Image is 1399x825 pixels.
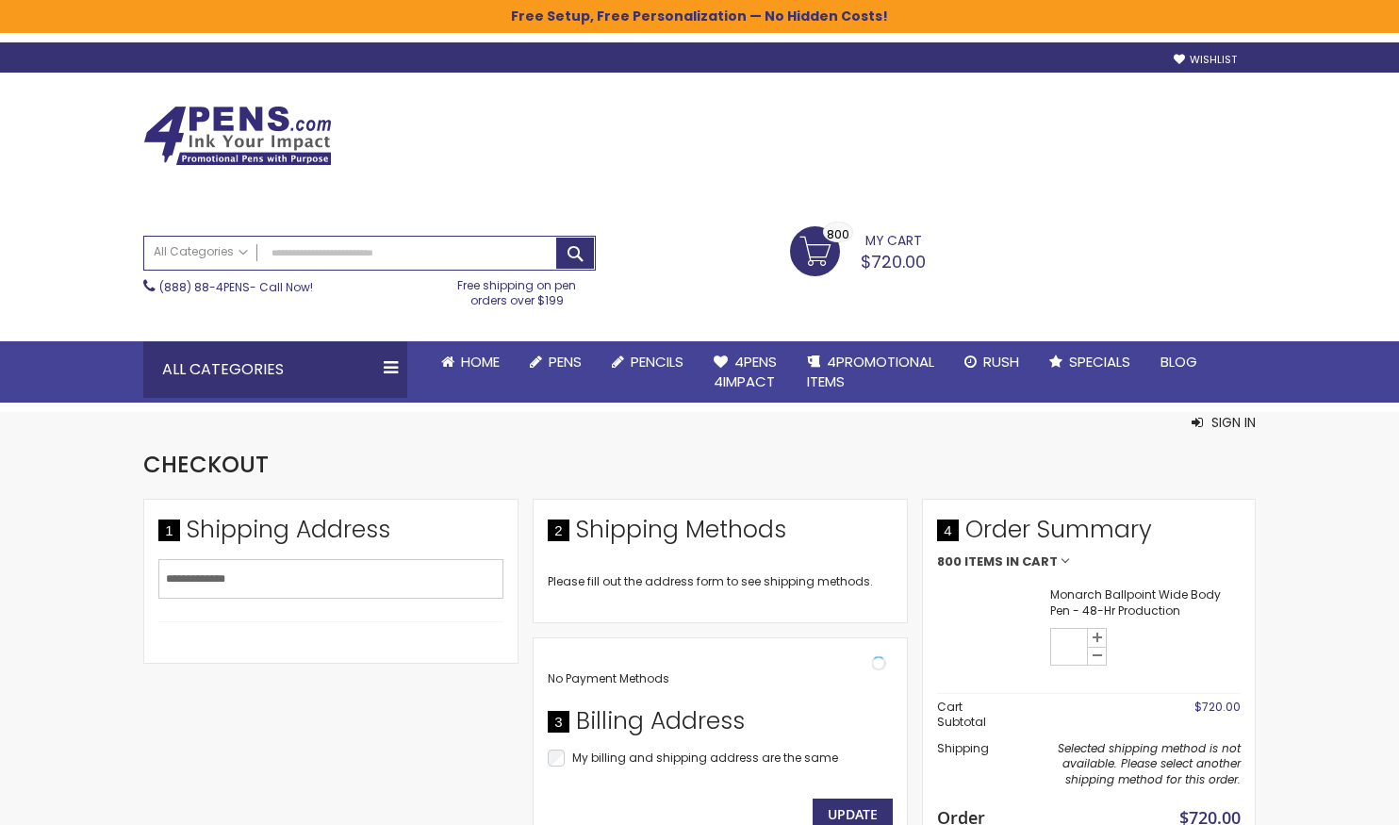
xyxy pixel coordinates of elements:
[154,244,248,259] span: All Categories
[1069,352,1130,371] span: Specials
[1034,341,1145,383] a: Specials
[1050,587,1236,618] strong: Monarch Ballpoint Wide Body Pen - 48-Hr Production
[159,279,313,295] span: - Call Now!
[1211,413,1256,432] span: Sign In
[143,449,269,480] span: Checkout
[1058,740,1241,786] span: Selected shipping method is not available. Please select another shipping method for this order.
[792,341,949,403] a: 4PROMOTIONALITEMS
[1192,413,1256,432] button: Sign In
[144,237,257,268] a: All Categories
[1160,352,1197,371] span: Blog
[548,574,893,589] div: Please fill out the address form to see shipping methods.
[861,250,926,273] span: $720.00
[549,352,582,371] span: Pens
[597,341,699,383] a: Pencils
[438,271,597,308] div: Free shipping on pen orders over $199
[143,341,407,398] div: All Categories
[827,225,849,243] span: 800
[515,341,597,383] a: Pens
[937,740,989,756] span: Shipping
[426,341,515,383] a: Home
[548,671,893,686] div: No Payment Methods
[983,352,1019,371] span: Rush
[572,750,838,766] span: My billing and shipping address are the same
[548,514,893,555] div: Shipping Methods
[143,106,332,166] img: 4Pens Custom Pens and Promotional Products
[699,341,792,403] a: 4Pens4impact
[461,352,500,371] span: Home
[159,279,250,295] a: (888) 88-4PENS
[158,514,503,555] div: Shipping Address
[714,352,777,390] span: 4Pens 4impact
[631,352,683,371] span: Pencils
[1194,699,1241,715] span: $720.00
[1145,341,1212,383] a: Blog
[828,805,878,823] span: Update
[548,705,893,747] div: Billing Address
[937,514,1241,555] span: Order Summary
[937,555,962,569] span: 800
[937,693,1010,735] th: Cart Subtotal
[949,341,1034,383] a: Rush
[964,555,1058,569] span: Items in Cart
[790,226,926,273] a: $720.00 800
[807,352,934,390] span: 4PROMOTIONAL ITEMS
[1174,53,1237,67] a: Wishlist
